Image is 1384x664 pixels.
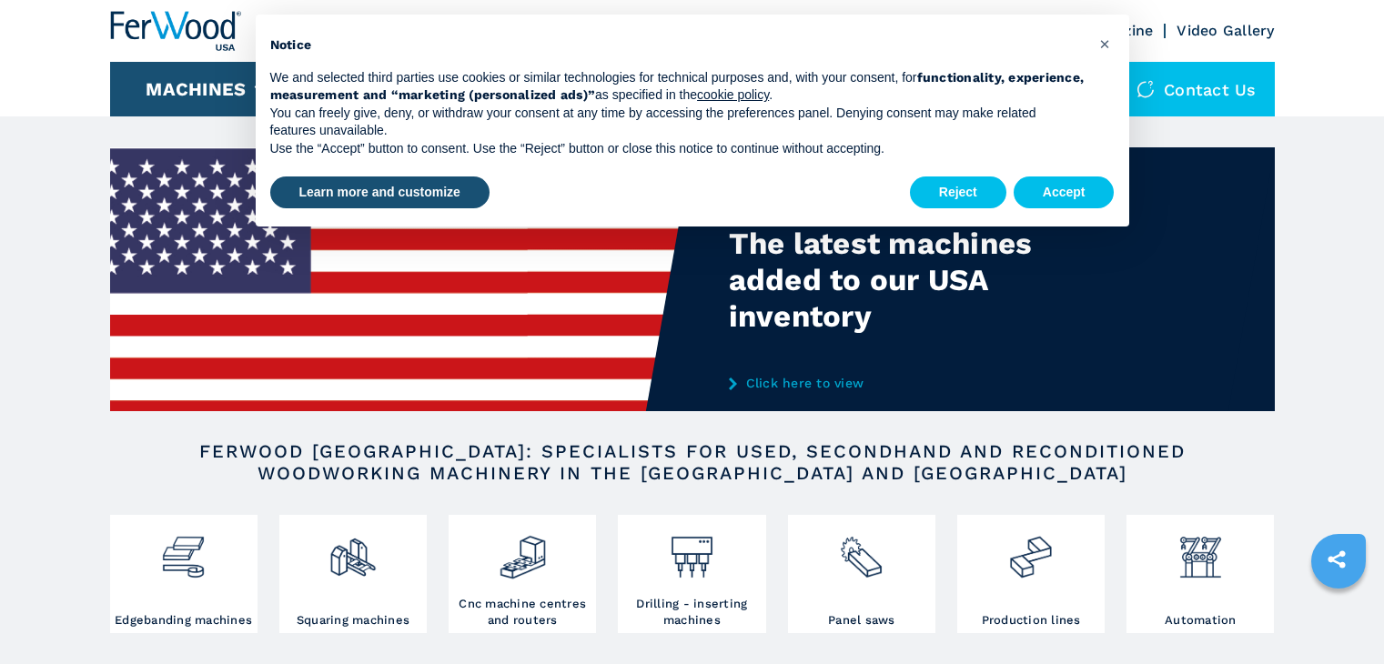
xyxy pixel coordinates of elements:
[982,612,1081,629] h3: Production lines
[668,519,716,581] img: foratrici_inseritrici_2.png
[910,176,1006,209] button: Reject
[1014,176,1115,209] button: Accept
[1091,29,1120,58] button: Close this notice
[115,612,252,629] h3: Edgebanding machines
[449,515,596,633] a: Cnc machine centres and routers
[957,515,1105,633] a: Production lines
[618,515,765,633] a: Drilling - inserting machines
[159,519,207,581] img: bordatrici_1.png
[1126,515,1274,633] a: Automation
[729,376,1086,390] a: Click here to view
[1314,537,1359,582] a: sharethis
[837,519,885,581] img: sezionatrici_2.png
[270,176,490,209] button: Learn more and customize
[110,515,258,633] a: Edgebanding machines
[828,612,895,629] h3: Panel saws
[279,515,427,633] a: Squaring machines
[697,87,769,102] a: cookie policy
[1165,612,1237,629] h3: Automation
[328,519,377,581] img: squadratrici_2.png
[1099,33,1110,55] span: ×
[1177,519,1225,581] img: automazione.png
[1006,519,1055,581] img: linee_di_produzione_2.png
[1136,80,1155,98] img: Contact us
[270,70,1085,103] strong: functionality, experience, measurement and “marketing (personalized ads)”
[270,36,1086,55] h2: Notice
[297,612,409,629] h3: Squaring machines
[453,596,591,629] h3: Cnc machine centres and routers
[788,515,935,633] a: Panel saws
[1177,22,1274,39] a: Video Gallery
[1118,62,1275,116] div: Contact us
[1307,582,1370,650] iframe: Chat
[270,140,1086,158] p: Use the “Accept” button to consent. Use the “Reject” button or close this notice to continue with...
[499,519,547,581] img: centro_di_lavoro_cnc_2.png
[110,147,692,411] img: The latest machines added to our USA inventory
[168,440,1217,484] h2: FERWOOD [GEOGRAPHIC_DATA]: SPECIALISTS FOR USED, SECONDHAND AND RECONDITIONED WOODWORKING MACHINE...
[270,69,1086,105] p: We and selected third parties use cookies or similar technologies for technical purposes and, wit...
[146,78,246,100] button: Machines
[270,105,1086,140] p: You can freely give, deny, or withdraw your consent at any time by accessing the preferences pane...
[110,11,241,51] img: Ferwood
[622,596,761,629] h3: Drilling - inserting machines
